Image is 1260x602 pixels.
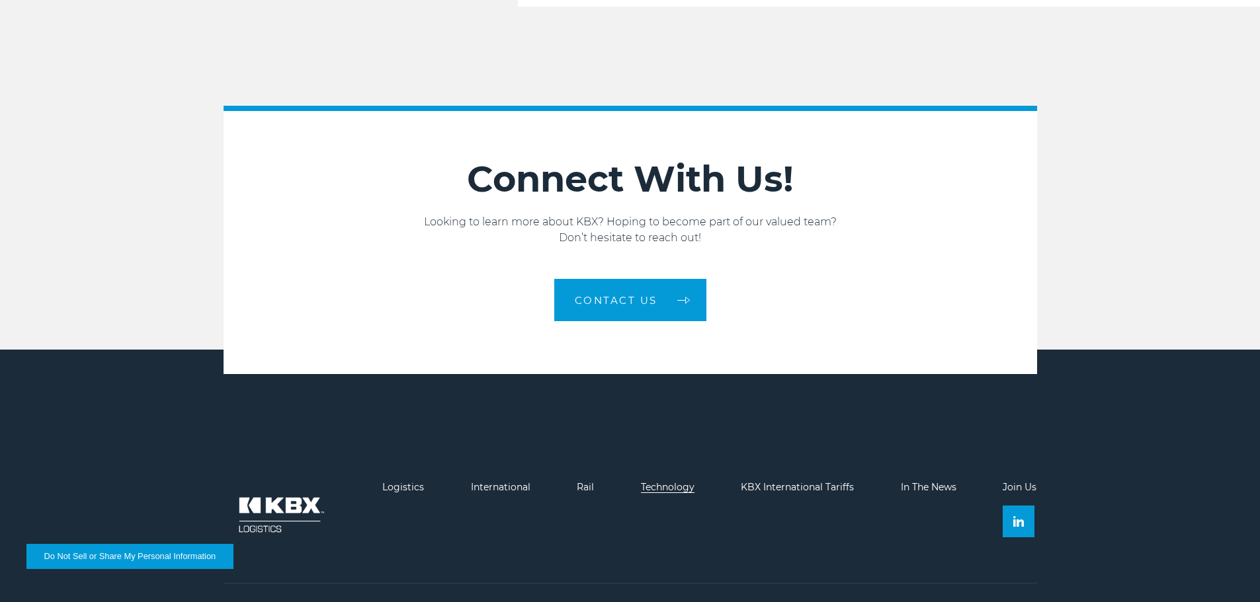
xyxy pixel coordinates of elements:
[26,544,233,569] button: Do Not Sell or Share My Personal Information
[641,481,694,493] a: Technology
[1013,516,1024,527] img: Linkedin
[554,279,706,321] a: Contact us arrow arrow
[575,295,657,305] span: Contact us
[901,481,956,493] a: In The News
[577,481,594,493] a: Rail
[224,214,1037,246] p: Looking to learn more about KBX? Hoping to become part of our valued team? Don’t hesitate to reac...
[741,481,854,493] a: KBX International Tariffs
[382,481,424,493] a: Logistics
[224,482,336,548] img: kbx logo
[471,481,530,493] a: International
[224,157,1037,201] h2: Connect With Us!
[1003,481,1036,493] a: Join Us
